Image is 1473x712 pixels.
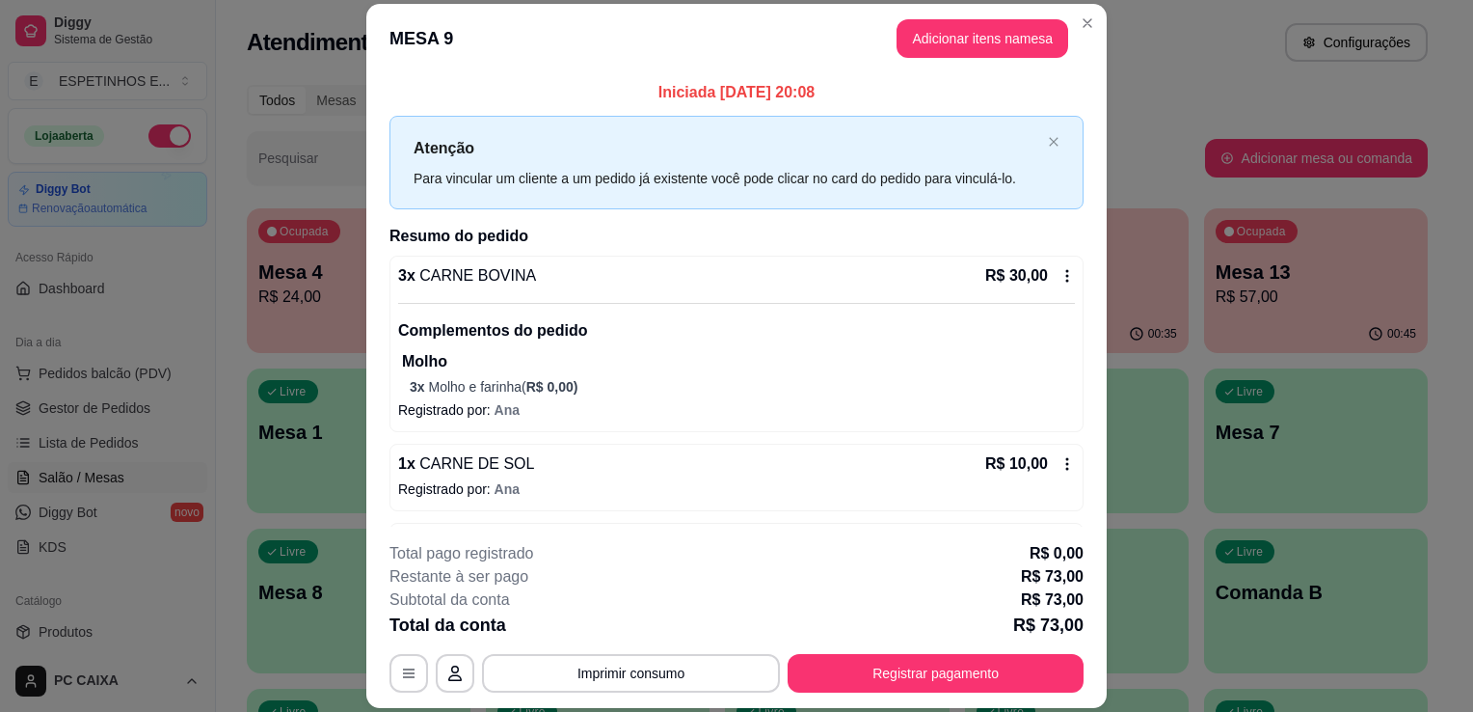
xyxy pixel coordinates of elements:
[398,400,1075,420] p: Registrado por:
[1048,136,1059,149] button: close
[389,612,506,639] p: Total da conta
[389,81,1084,104] p: Iniciada [DATE] 20:08
[414,136,1040,160] p: Atenção
[1021,565,1084,589] p: R$ 73,00
[389,542,533,565] p: Total pago registrado
[526,379,578,395] span: R$ 0,00 )
[495,481,520,497] span: Ana
[1021,589,1084,612] p: R$ 73,00
[410,379,428,395] span: 3 x
[398,452,534,476] p: 1 x
[398,264,536,288] p: 3 x
[1013,612,1084,639] p: R$ 73,00
[495,402,520,418] span: Ana
[389,225,1084,248] h2: Resumo do pedido
[414,168,1040,189] div: Para vincular um cliente a um pedido já existente você pode clicar no card do pedido para vinculá...
[1072,8,1103,39] button: Close
[410,377,1075,397] p: Molho e farinha (
[389,565,528,589] p: Restante à ser pago
[415,267,536,284] span: CARNE BOVINA
[788,654,1084,693] button: Registrar pagamento
[398,479,1075,499] p: Registrado por:
[402,350,1075,373] p: Molho
[985,264,1048,288] p: R$ 30,00
[482,654,780,693] button: Imprimir consumo
[985,452,1048,476] p: R$ 10,00
[1030,542,1084,565] p: R$ 0,00
[398,319,1075,342] p: Complementos do pedido
[389,589,510,612] p: Subtotal da conta
[366,4,1107,73] header: MESA 9
[415,455,535,472] span: CARNE DE SOL
[897,19,1068,58] button: Adicionar itens namesa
